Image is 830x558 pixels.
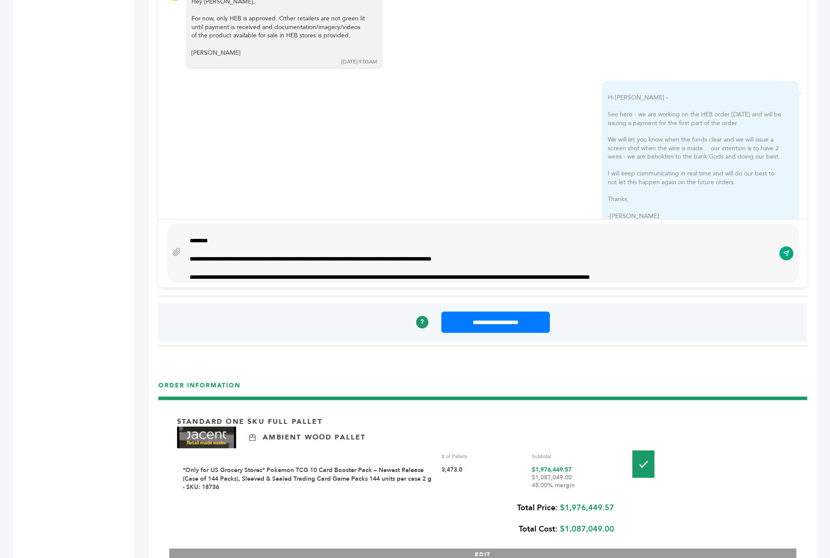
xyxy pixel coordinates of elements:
b: Total Price: [517,503,557,514]
img: Pallet-Icons-01.png [632,451,655,478]
a: *Only for US Grocery Stores* Pokemon TCG 10 Card Booster Pack – Newest Release (Case of 144 Packs... [183,466,431,492]
a: ? [416,316,428,328]
img: Ambient [249,435,256,441]
div: $1,976,449.57 $1,087,049.00 [177,498,614,540]
img: Brand Name [177,427,236,449]
div: $1,087,049.00 45.00% margin [532,474,616,490]
div: Hi [PERSON_NAME] - See here - we are working on the HEB order [DATE] and will be issuing a paymen... [608,93,781,232]
div: $1,976,449.57 [532,466,616,492]
b: Total Cost: [519,524,557,535]
div: 3,473.0 [441,466,526,492]
div: Subtotal [532,453,616,461]
p: Ambient Wood Pallet [263,433,366,442]
h3: ORDER INFORMATION [158,382,807,397]
div: [DATE] 9:03AM [342,58,377,66]
div: # of Pallets [441,453,526,461]
p: Standard One Sku Full Pallet [177,417,323,427]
